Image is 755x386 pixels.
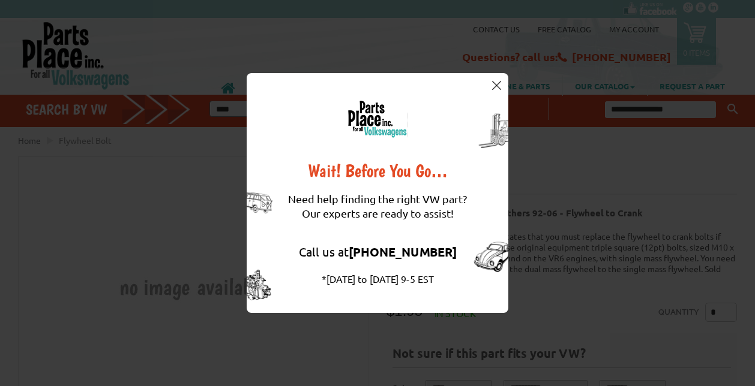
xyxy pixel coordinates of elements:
[347,100,408,138] img: logo
[288,162,467,180] div: Wait! Before You Go…
[299,244,457,259] a: Call us at[PHONE_NUMBER]
[288,272,467,286] div: *[DATE] to [DATE] 9-5 EST
[349,244,457,260] strong: [PHONE_NUMBER]
[492,81,501,90] img: close
[288,180,467,233] div: Need help finding the right VW part? Our experts are ready to assist!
